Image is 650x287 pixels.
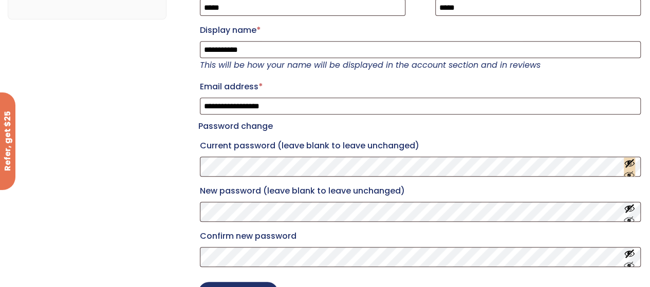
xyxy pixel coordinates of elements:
label: Display name [200,22,641,39]
label: New password (leave blank to leave unchanged) [200,183,641,199]
button: Show password [624,247,635,266]
button: Show password [624,157,635,176]
label: Email address [200,79,641,95]
label: Current password (leave blank to leave unchanged) [200,138,641,154]
legend: Password change [198,119,273,133]
em: This will be how your name will be displayed in the account section and in reviews [200,59,541,71]
label: Confirm new password [200,228,641,244]
button: Show password [624,202,635,221]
